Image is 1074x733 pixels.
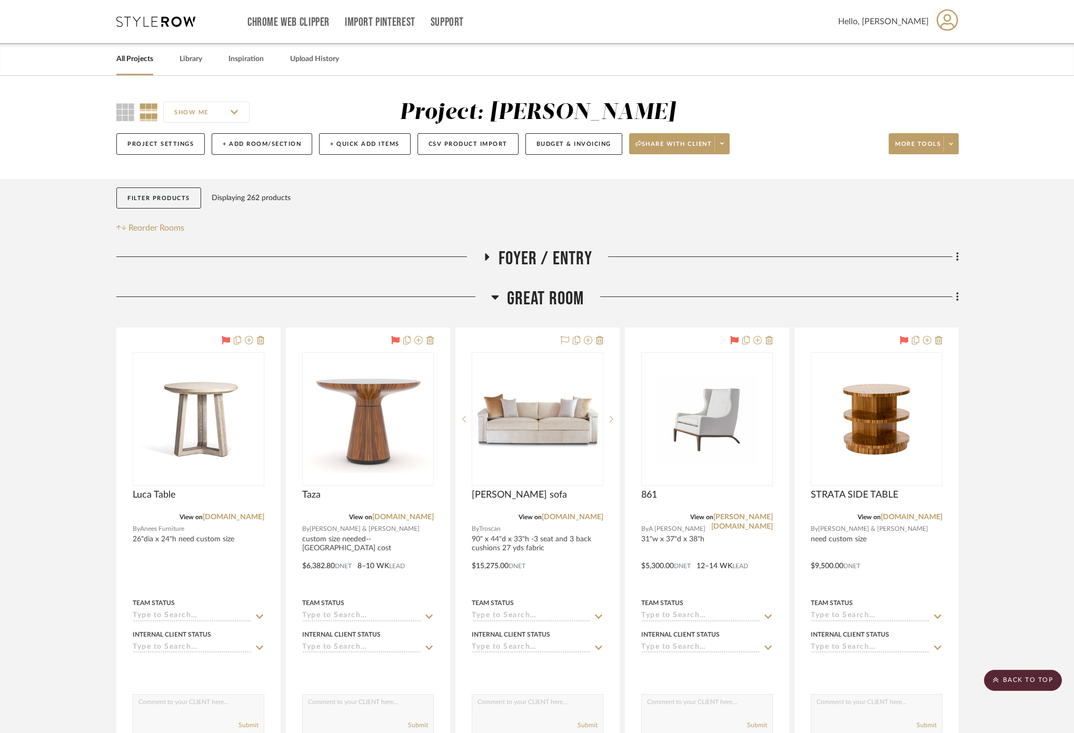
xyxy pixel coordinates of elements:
a: [PERSON_NAME][DOMAIN_NAME] [711,513,773,530]
span: View on [519,514,542,520]
input: Type to Search… [302,611,421,621]
span: By [133,524,140,534]
div: Internal Client Status [811,630,889,639]
span: By [641,524,649,534]
div: Team Status [302,598,344,608]
a: Chrome Web Clipper [247,18,330,27]
div: Project: [PERSON_NAME] [400,102,675,124]
button: Budget & Invoicing [525,133,622,155]
button: Filter Products [116,187,201,209]
input: Type to Search… [302,643,421,653]
button: Share with client [629,133,730,154]
span: Luca Table [133,489,176,501]
button: + Quick Add Items [319,133,411,155]
span: [PERSON_NAME] sofa [472,489,567,501]
img: Luca Table [134,376,263,462]
button: Submit [747,720,767,730]
button: Submit [578,720,598,730]
div: Internal Client Status [302,630,381,639]
span: Anees Furniture [140,524,184,534]
div: Internal Client Status [133,630,211,639]
button: More tools [889,133,959,154]
div: Internal Client Status [472,630,550,639]
span: By [302,524,310,534]
a: [DOMAIN_NAME] [542,513,603,521]
span: Troscan [479,524,501,534]
span: More tools [895,140,941,156]
span: View on [349,514,372,520]
div: Team Status [811,598,853,608]
img: 861 [642,373,772,466]
a: Upload History [290,52,339,66]
span: [PERSON_NAME] & [PERSON_NAME] [818,524,928,534]
a: Inspiration [228,52,264,66]
div: Team Status [133,598,175,608]
button: Submit [238,720,258,730]
span: By [811,524,818,534]
span: Share with client [635,140,712,156]
span: Great Room [507,288,584,310]
button: + Add Room/Section [212,133,312,155]
img: Newman sofa [473,391,602,448]
span: View on [180,514,203,520]
span: A [PERSON_NAME] [649,524,705,534]
div: Team Status [641,598,683,608]
span: Taza [302,489,321,501]
span: Foyer / Entry [499,247,592,270]
a: [DOMAIN_NAME] [881,513,942,521]
input: Type to Search… [641,643,760,653]
button: Submit [408,720,428,730]
div: Internal Client Status [641,630,720,639]
input: Type to Search… [641,611,760,621]
div: Team Status [472,598,514,608]
input: Type to Search… [472,611,591,621]
scroll-to-top-button: BACK TO TOP [984,670,1062,691]
input: Type to Search… [133,611,252,621]
a: [DOMAIN_NAME] [372,513,434,521]
div: Displaying 262 products [212,187,291,209]
span: [PERSON_NAME] & [PERSON_NAME] [310,524,420,534]
img: Taza [303,365,433,473]
button: Project Settings [116,133,205,155]
input: Type to Search… [133,643,252,653]
a: All Projects [116,52,153,66]
a: Import Pinterest [345,18,415,27]
button: Reorder Rooms [116,222,184,234]
span: Hello, [PERSON_NAME] [838,15,929,28]
img: STRATA SIDE TABLE [827,353,926,485]
input: Type to Search… [811,643,930,653]
span: STRATA SIDE TABLE [811,489,898,501]
button: CSV Product Import [417,133,519,155]
span: By [472,524,479,534]
span: View on [690,514,713,520]
a: Support [431,18,464,27]
div: 0 [472,353,603,486]
span: 861 [641,489,657,501]
button: Submit [917,720,937,730]
input: Type to Search… [472,643,591,653]
span: View on [858,514,881,520]
span: Reorder Rooms [128,222,184,234]
a: Library [180,52,202,66]
input: Type to Search… [811,611,930,621]
a: [DOMAIN_NAME] [203,513,264,521]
